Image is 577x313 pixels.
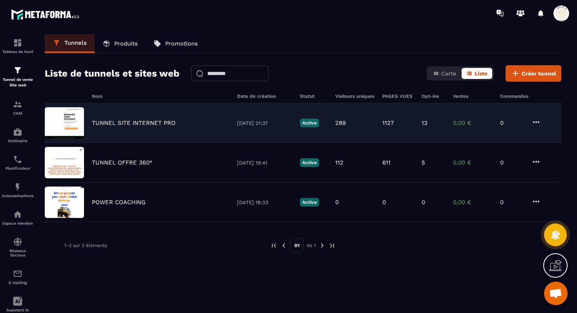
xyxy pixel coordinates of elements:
[300,158,319,167] p: Active
[462,68,492,79] button: Liste
[146,34,206,53] a: Promotions
[92,119,175,126] p: TUNNEL SITE INTERNET PRO
[475,70,488,77] span: Liste
[500,199,524,206] p: 0
[13,100,22,109] img: formation
[2,60,33,94] a: formationformationTunnel de vente Site web
[13,155,22,164] img: scheduler
[335,119,346,126] p: 289
[2,204,33,231] a: automationsautomationsEspace membre
[45,147,84,178] img: image
[270,242,278,249] img: prev
[2,231,33,263] a: social-networksocial-networkRéseaux Sociaux
[300,119,319,127] p: Active
[453,93,492,99] h6: Ventes
[300,198,319,207] p: Active
[13,38,22,48] img: formation
[382,159,391,166] p: 611
[45,107,84,139] img: image
[2,111,33,115] p: CRM
[335,159,343,166] p: 112
[2,121,33,149] a: automationsautomationsWebinaire
[114,40,138,47] p: Produits
[2,149,33,176] a: schedulerschedulerPlanificateur
[13,210,22,219] img: automations
[2,176,33,204] a: automationsautomationsAutomatisations
[2,194,33,198] p: Automatisations
[422,93,445,99] h6: Opt-ins
[165,40,198,47] p: Promotions
[237,200,292,205] p: [DATE] 18:33
[237,160,292,166] p: [DATE] 19:41
[45,66,179,81] h2: Liste de tunnels et sites web
[453,119,492,126] p: 0,00 €
[13,66,22,75] img: formation
[95,34,146,53] a: Produits
[2,139,33,143] p: Webinaire
[506,65,561,82] button: Créer tunnel
[500,119,524,126] p: 0
[335,199,339,206] p: 0
[45,34,95,53] a: Tunnels
[2,263,33,291] a: emailemailE-mailing
[382,93,414,99] h6: PAGES VUES
[2,308,33,312] p: Assistant IA
[11,7,82,22] img: logo
[2,249,33,257] p: Réseaux Sociaux
[2,32,33,60] a: formationformationTableau de bord
[319,242,326,249] img: next
[2,94,33,121] a: formationformationCRM
[13,237,22,247] img: social-network
[453,159,492,166] p: 0,00 €
[2,49,33,54] p: Tableau de bord
[13,127,22,137] img: automations
[453,199,492,206] p: 0,00 €
[13,269,22,278] img: email
[441,70,456,77] span: Carte
[522,70,556,77] span: Créer tunnel
[290,238,304,253] p: 01
[307,242,316,249] p: de 1
[280,242,287,249] img: prev
[2,77,33,88] p: Tunnel de vente Site web
[422,159,425,166] p: 5
[382,119,394,126] p: 1127
[500,159,524,166] p: 0
[92,199,146,206] p: POWER COACHING
[92,93,229,99] h6: Nom
[2,280,33,285] p: E-mailing
[335,93,374,99] h6: Visiteurs uniques
[544,282,568,305] div: Ouvrir le chat
[422,119,427,126] p: 13
[300,93,327,99] h6: Statut
[422,199,425,206] p: 0
[64,39,87,46] p: Tunnels
[382,199,386,206] p: 0
[64,243,107,248] p: 1-3 sur 3 éléments
[428,68,461,79] button: Carte
[500,93,528,99] h6: Commandes
[45,187,84,218] img: image
[2,166,33,170] p: Planificateur
[92,159,152,166] p: TUNNEL OFFRE 360°
[237,120,292,126] p: [DATE] 21:37
[13,182,22,192] img: automations
[2,221,33,225] p: Espace membre
[237,93,292,99] h6: Date de création
[329,242,336,249] img: next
